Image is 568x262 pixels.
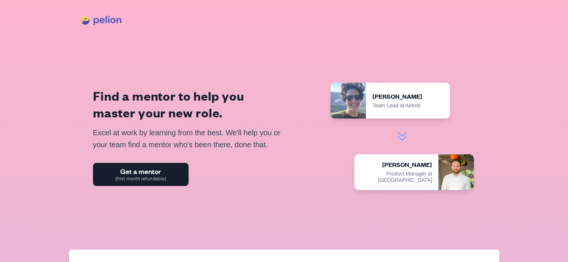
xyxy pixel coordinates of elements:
[372,92,444,101] div: [PERSON_NAME]
[360,161,432,169] div: [PERSON_NAME]
[93,163,189,186] a: Get a mentor(first month refundable)
[115,177,166,181] span: (first month refundable)
[120,168,161,175] span: Get a mentor
[93,127,289,151] p: Excel at work by learning from the best. We'll help you or your team find a mentor who's been the...
[438,154,474,190] img: callum.jpeg
[93,87,289,121] h1: Find a mentor to help you master your new role.
[330,83,366,119] img: lindsay.jpeg
[360,171,432,184] div: Product Manager at [GEOGRAPHIC_DATA]
[372,102,444,109] div: Team Lead at Airbnb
